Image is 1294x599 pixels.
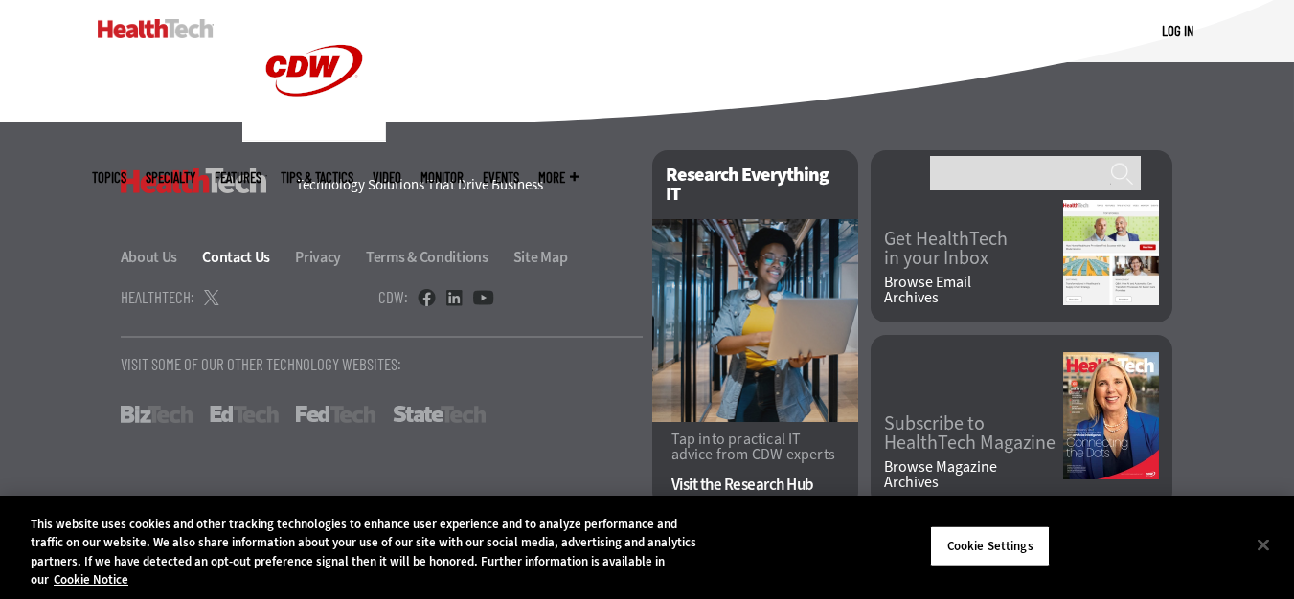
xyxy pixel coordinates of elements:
span: Specialty [146,170,195,185]
a: Log in [1162,22,1193,39]
h4: HealthTech: [121,289,194,305]
button: Close [1242,523,1284,566]
a: Terms & Conditions [366,247,511,267]
img: Home [98,19,214,38]
div: This website uses cookies and other tracking technologies to enhance user experience and to analy... [31,515,712,589]
a: Contact Us [202,247,292,267]
a: Get HealthTechin your Inbox [884,230,1063,268]
h2: Research Everything IT [652,150,858,219]
a: Visit the Research Hub [671,477,839,493]
a: Site Map [513,247,568,267]
a: Tips & Tactics [281,170,353,185]
img: newsletter screenshot [1063,200,1159,305]
a: FedTech [296,406,375,423]
a: About Us [121,247,200,267]
a: Events [483,170,519,185]
a: Browse EmailArchives [884,275,1063,305]
a: More information about your privacy [54,571,128,588]
span: More [538,170,579,185]
img: Summer 2025 cover [1063,352,1159,479]
p: Visit Some Of Our Other Technology Websites: [121,356,643,372]
a: MonITor [420,170,464,185]
a: BizTech [121,406,193,423]
a: CDW [242,126,386,146]
button: Cookie Settings [930,526,1050,566]
a: StateTech [393,406,486,423]
a: Video [373,170,401,185]
span: Topics [92,170,126,185]
p: Tap into practical IT advice from CDW experts [671,432,839,462]
a: Features [215,170,261,185]
a: Privacy [295,247,363,267]
a: Browse MagazineArchives [884,459,1063,490]
div: User menu [1162,21,1193,41]
a: EdTech [210,406,279,423]
h4: CDW: [378,289,408,305]
a: Subscribe toHealthTech Magazine [884,414,1063,453]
